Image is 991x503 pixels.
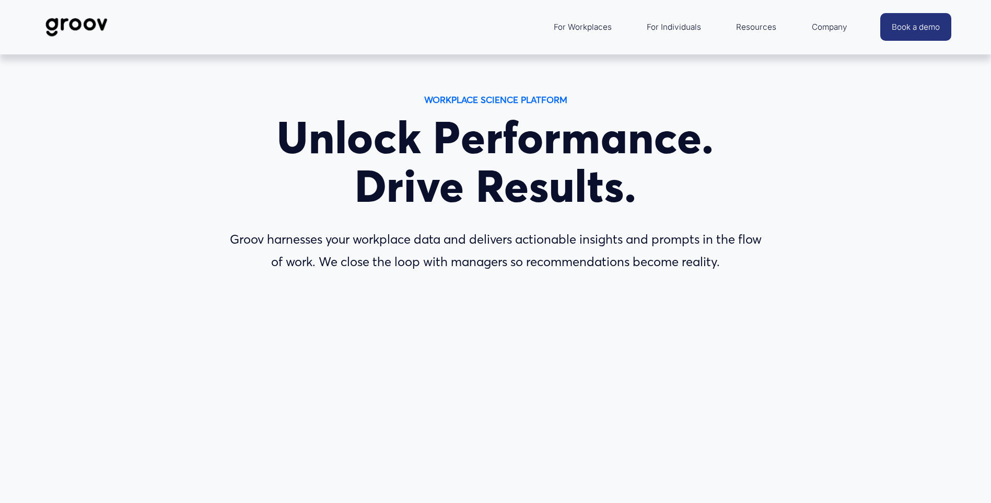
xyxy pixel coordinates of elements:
a: folder dropdown [549,15,617,40]
a: Book a demo [880,13,951,41]
a: folder dropdown [807,15,853,40]
a: folder dropdown [731,15,782,40]
span: Company [812,20,847,35]
img: Groov | Workplace Science Platform | Unlock Performance | Drive Results [40,10,113,44]
a: For Individuals [642,15,706,40]
p: Groov harnesses your workplace data and delivers actionable insights and prompts in the flow of w... [223,228,769,273]
h1: Unlock Performance. Drive Results. [223,113,769,211]
span: Resources [736,20,776,35]
span: For Workplaces [554,20,612,35]
strong: WORKPLACE SCIENCE PLATFORM [424,94,567,105]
